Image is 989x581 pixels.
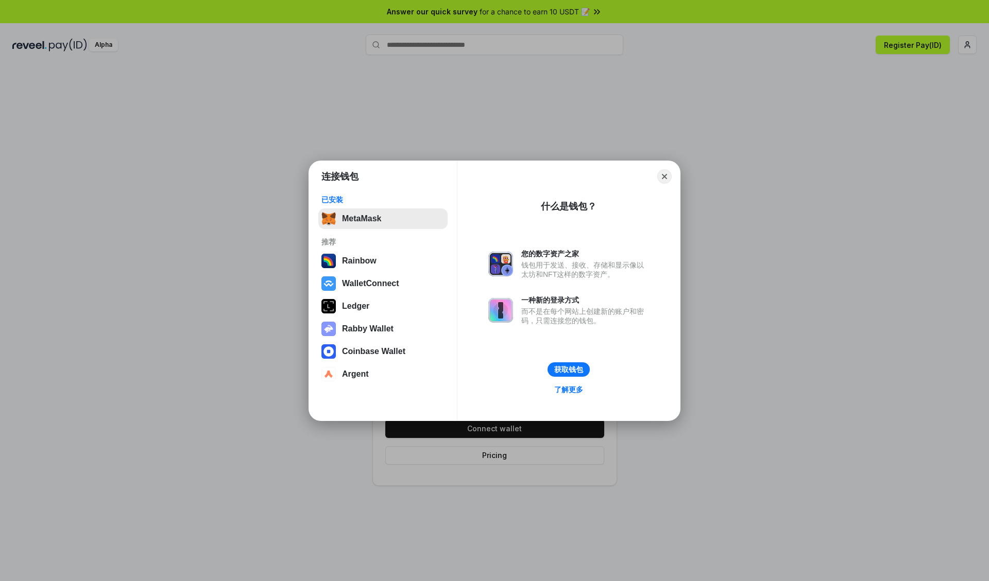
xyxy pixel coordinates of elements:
[321,367,336,381] img: svg+xml,%3Csvg%20width%3D%2228%22%20height%3D%2228%22%20viewBox%3D%220%200%2028%2028%22%20fill%3D...
[342,324,394,333] div: Rabby Wallet
[318,364,448,384] button: Argent
[321,322,336,336] img: svg+xml,%3Csvg%20xmlns%3D%22http%3A%2F%2Fwww.w3.org%2F2000%2Fsvg%22%20fill%3D%22none%22%20viewBox...
[318,341,448,362] button: Coinbase Wallet
[321,170,359,183] h1: 连接钱包
[318,208,448,229] button: MetaMask
[548,362,590,377] button: 获取钱包
[521,307,649,325] div: 而不是在每个网站上创建新的账户和密码，只需连接您的钱包。
[521,249,649,258] div: 您的数字资产之家
[321,212,336,226] img: svg+xml,%3Csvg%20fill%3D%22none%22%20height%3D%2233%22%20viewBox%3D%220%200%2035%2033%22%20width%...
[321,276,336,291] img: svg+xml,%3Csvg%20width%3D%2228%22%20height%3D%2228%22%20viewBox%3D%220%200%2028%2028%22%20fill%3D...
[321,195,445,204] div: 已安装
[321,344,336,359] img: svg+xml,%3Csvg%20width%3D%2228%22%20height%3D%2228%22%20viewBox%3D%220%200%2028%2028%22%20fill%3D...
[321,254,336,268] img: svg+xml,%3Csvg%20width%3D%22120%22%20height%3D%22120%22%20viewBox%3D%220%200%20120%20120%22%20fil...
[657,169,672,184] button: Close
[521,295,649,305] div: 一种新的登录方式
[318,296,448,316] button: Ledger
[342,214,381,223] div: MetaMask
[321,237,445,247] div: 推荐
[488,252,513,276] img: svg+xml,%3Csvg%20xmlns%3D%22http%3A%2F%2Fwww.w3.org%2F2000%2Fsvg%22%20fill%3D%22none%22%20viewBox...
[342,256,377,266] div: Rainbow
[321,299,336,313] img: svg+xml,%3Csvg%20xmlns%3D%22http%3A%2F%2Fwww.w3.org%2F2000%2Fsvg%22%20width%3D%2228%22%20height%3...
[554,385,583,394] div: 了解更多
[554,365,583,374] div: 获取钱包
[318,251,448,271] button: Rainbow
[548,383,589,396] a: 了解更多
[342,279,399,288] div: WalletConnect
[488,298,513,323] img: svg+xml,%3Csvg%20xmlns%3D%22http%3A%2F%2Fwww.w3.org%2F2000%2Fsvg%22%20fill%3D%22none%22%20viewBox...
[342,369,369,379] div: Argent
[318,319,448,339] button: Rabby Wallet
[342,347,405,356] div: Coinbase Wallet
[342,302,369,311] div: Ledger
[318,273,448,294] button: WalletConnect
[541,200,596,213] div: 什么是钱包？
[521,260,649,279] div: 钱包用于发送、接收、存储和显示像以太坊和NFT这样的数字资产。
